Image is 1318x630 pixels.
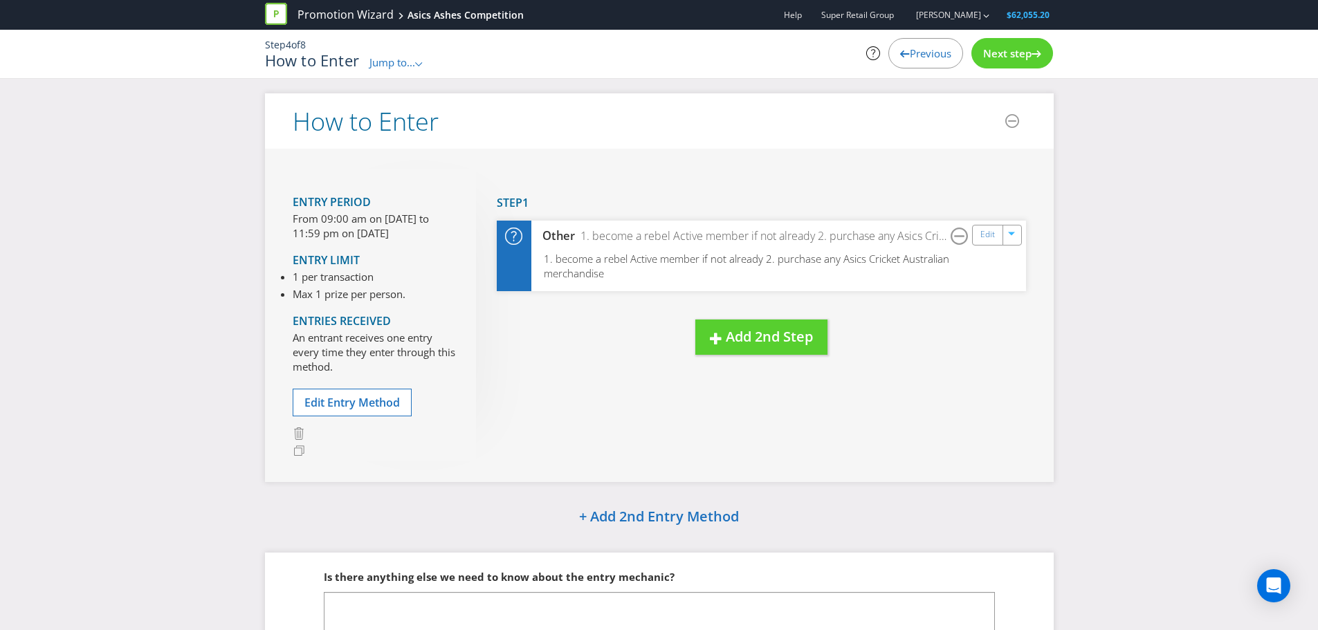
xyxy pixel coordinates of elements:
[531,228,576,244] div: Other
[695,319,827,355] button: Add 2nd Step
[902,9,981,21] a: [PERSON_NAME]
[369,55,415,69] span: Jump to...
[293,194,371,210] span: Entry Period
[293,315,455,328] h4: Entries Received
[304,395,400,410] span: Edit Entry Method
[291,38,300,51] span: of
[293,331,455,375] p: An entrant receives one entry every time they enter through this method.
[726,327,813,346] span: Add 2nd Step
[298,7,394,23] a: Promotion Wizard
[522,195,529,210] span: 1
[293,270,405,284] li: 1 per transaction
[821,9,894,21] span: Super Retail Group
[579,507,739,526] span: + Add 2nd Entry Method
[286,38,291,51] span: 4
[293,252,360,268] span: Entry Limit
[544,252,949,280] span: 1. become a rebel Active member if not already 2. purchase any Asics Cricket Australian merchandise
[983,46,1032,60] span: Next step
[784,9,802,21] a: Help
[300,38,306,51] span: 8
[293,389,412,417] button: Edit Entry Method
[980,227,995,243] a: Edit
[293,212,455,241] p: From 09:00 am on [DATE] to 11:59 pm on [DATE]
[408,8,524,22] div: Asics Ashes Competition
[293,108,439,136] h2: How to Enter
[497,195,522,210] span: Step
[575,228,951,244] div: 1. become a rebel Active member if not already 2. purchase any Asics Cricket Australian merchandise
[1257,569,1290,602] div: Open Intercom Messenger
[293,287,405,302] li: Max 1 prize per person.
[544,503,774,532] button: + Add 2nd Entry Method
[1007,9,1050,21] span: $62,055.20
[265,52,360,68] h1: How to Enter
[265,38,286,51] span: Step
[324,570,675,584] span: Is there anything else we need to know about the entry mechanic?
[910,46,951,60] span: Previous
